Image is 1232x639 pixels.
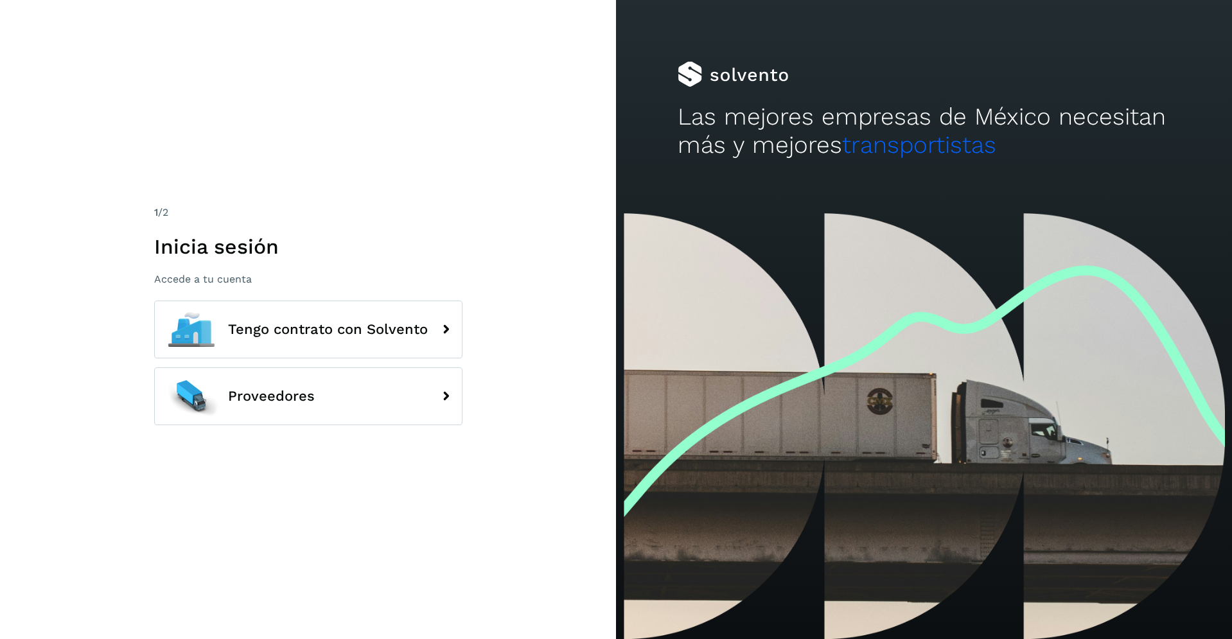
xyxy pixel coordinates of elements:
div: /2 [154,205,462,220]
button: Proveedores [154,367,462,425]
h1: Inicia sesión [154,234,462,259]
button: Tengo contrato con Solvento [154,301,462,358]
span: transportistas [842,131,996,159]
span: 1 [154,206,158,218]
h2: Las mejores empresas de México necesitan más y mejores [678,103,1170,160]
span: Tengo contrato con Solvento [228,322,428,337]
span: Proveedores [228,389,315,404]
p: Accede a tu cuenta [154,273,462,285]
